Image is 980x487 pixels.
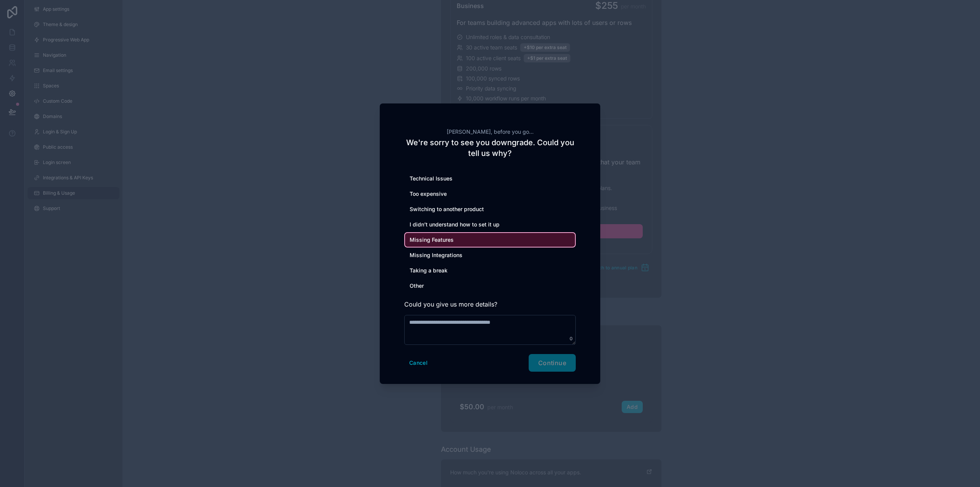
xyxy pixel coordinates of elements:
[404,232,576,248] div: Missing Features
[404,278,576,294] div: Other
[404,357,433,369] button: Cancel
[404,137,576,159] h2: We're sorry to see you downgrade. Could you tell us why?
[404,217,576,232] div: I didn’t understand how to set it up
[404,263,576,278] div: Taking a break
[404,300,576,309] h3: Could you give us more details?
[404,128,576,136] h2: [PERSON_NAME], before you go...
[404,186,576,202] div: Too expensive
[404,171,576,186] div: Technical Issues
[404,202,576,217] div: Switching to another product
[404,248,576,263] div: Missing Integrations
